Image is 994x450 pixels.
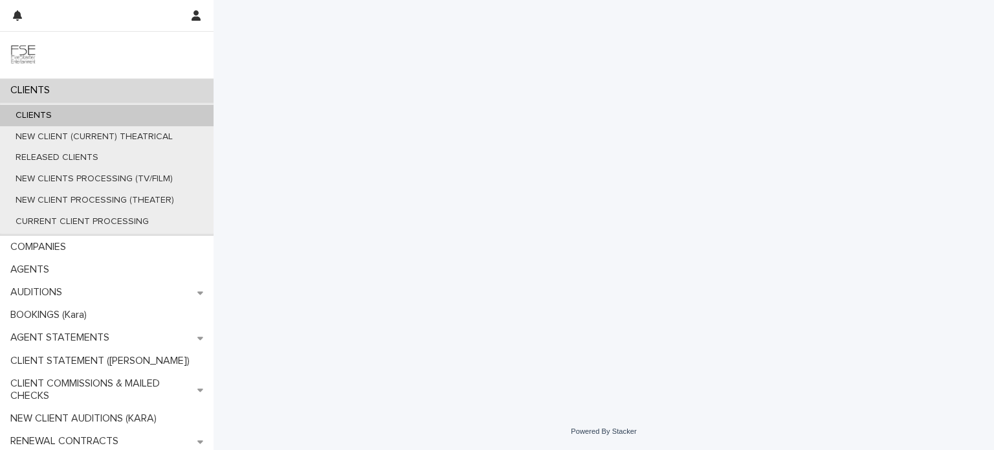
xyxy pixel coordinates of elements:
[5,435,129,447] p: RENEWAL CONTRACTS
[5,377,197,402] p: CLIENT COMMISSIONS & MAILED CHECKS
[5,309,97,321] p: BOOKINGS (Kara)
[5,195,184,206] p: NEW CLIENT PROCESSING (THEATER)
[5,286,72,298] p: AUDITIONS
[5,84,60,96] p: CLIENTS
[5,131,183,142] p: NEW CLIENT (CURRENT) THEATRICAL
[5,264,60,276] p: AGENTS
[10,42,36,68] img: 9JgRvJ3ETPGCJDhvPVA5
[5,355,200,367] p: CLIENT STATEMENT ([PERSON_NAME])
[5,174,183,185] p: NEW CLIENTS PROCESSING (TV/FILM)
[5,110,62,121] p: CLIENTS
[5,216,159,227] p: CURRENT CLIENT PROCESSING
[5,241,76,253] p: COMPANIES
[5,332,120,344] p: AGENT STATEMENTS
[5,412,167,425] p: NEW CLIENT AUDITIONS (KARA)
[571,427,636,435] a: Powered By Stacker
[5,152,109,163] p: RELEASED CLIENTS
